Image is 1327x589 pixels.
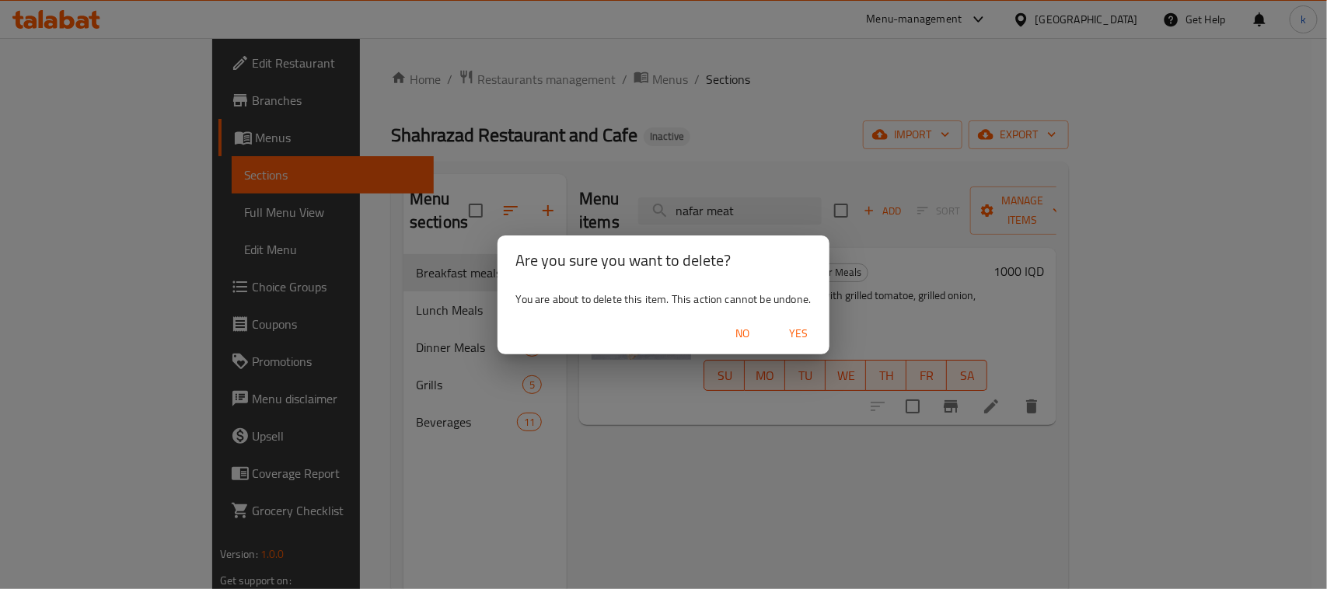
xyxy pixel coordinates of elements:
[718,319,767,348] button: No
[498,285,830,313] div: You are about to delete this item. This action cannot be undone.
[516,248,812,273] h2: Are you sure you want to delete?
[780,324,817,343] span: Yes
[724,324,761,343] span: No
[774,319,823,348] button: Yes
